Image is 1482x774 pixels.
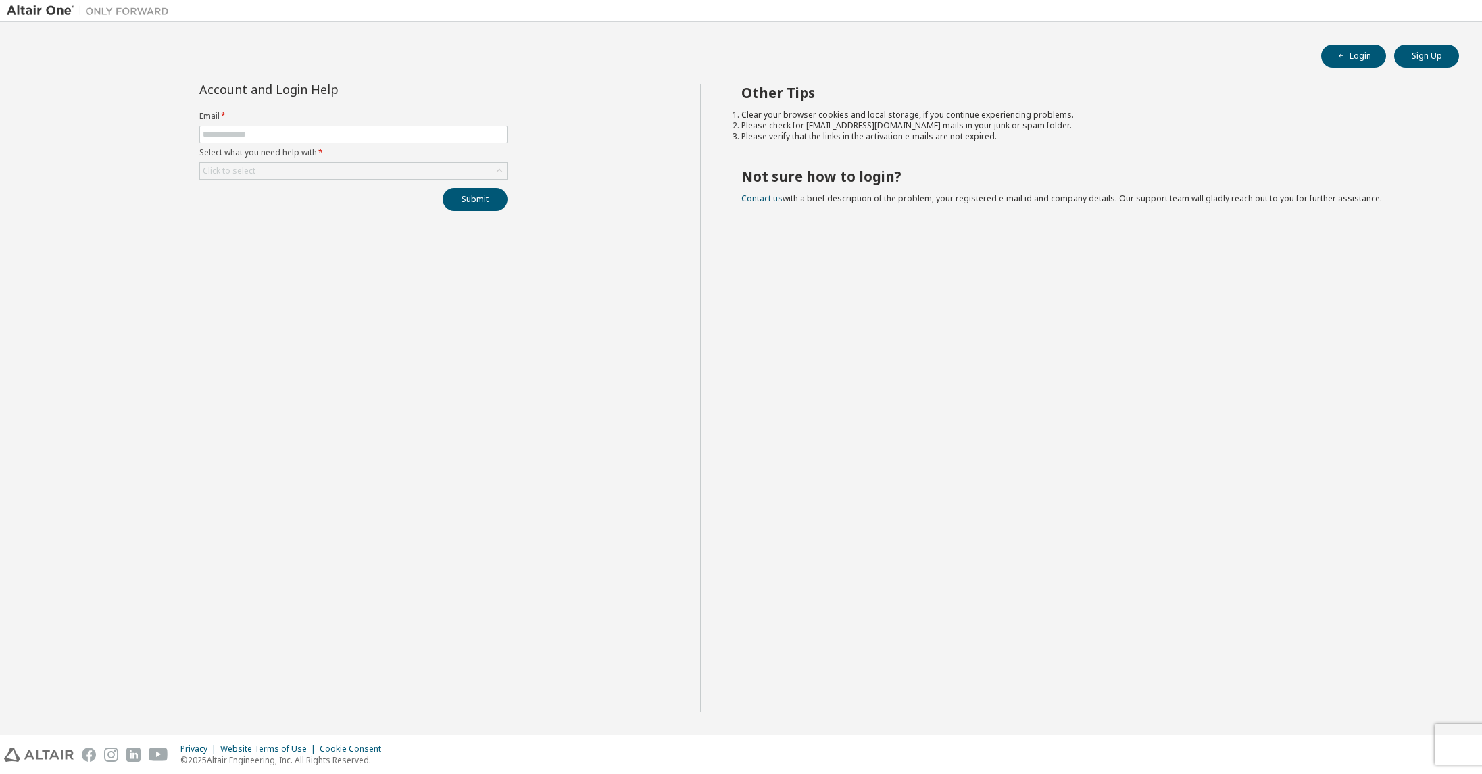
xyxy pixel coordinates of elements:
button: Submit [443,188,508,211]
div: Website Terms of Use [220,744,320,754]
li: Please check for [EMAIL_ADDRESS][DOMAIN_NAME] mails in your junk or spam folder. [741,120,1435,131]
div: Click to select [200,163,507,179]
h2: Not sure how to login? [741,168,1435,185]
img: facebook.svg [82,748,96,762]
p: © 2025 Altair Engineering, Inc. All Rights Reserved. [180,754,389,766]
a: Contact us [741,193,783,204]
div: Cookie Consent [320,744,389,754]
li: Clear your browser cookies and local storage, if you continue experiencing problems. [741,110,1435,120]
button: Login [1321,45,1386,68]
span: with a brief description of the problem, your registered e-mail id and company details. Our suppo... [741,193,1382,204]
button: Sign Up [1394,45,1459,68]
label: Email [199,111,508,122]
li: Please verify that the links in the activation e-mails are not expired. [741,131,1435,142]
img: altair_logo.svg [4,748,74,762]
div: Click to select [203,166,255,176]
label: Select what you need help with [199,147,508,158]
img: Altair One [7,4,176,18]
img: youtube.svg [149,748,168,762]
img: linkedin.svg [126,748,141,762]
h2: Other Tips [741,84,1435,101]
img: instagram.svg [104,748,118,762]
div: Privacy [180,744,220,754]
div: Account and Login Help [199,84,446,95]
